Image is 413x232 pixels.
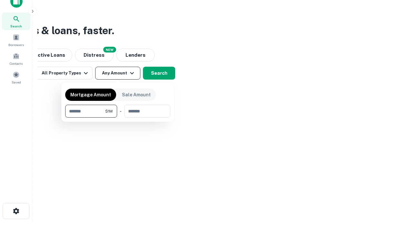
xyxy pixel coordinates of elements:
div: - [120,105,122,118]
span: $1M [105,108,113,114]
p: Sale Amount [122,91,151,98]
iframe: Chat Widget [381,180,413,211]
p: Mortgage Amount [70,91,111,98]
